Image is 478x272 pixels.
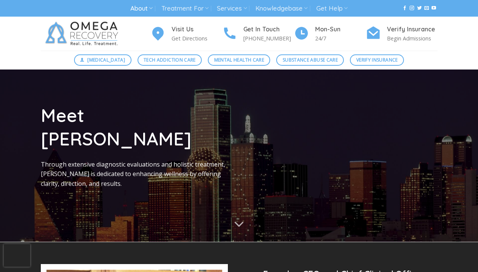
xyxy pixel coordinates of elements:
[387,34,438,43] p: Begin Admissions
[243,25,294,34] h4: Get In Touch
[417,6,422,11] a: Follow on Twitter
[130,2,153,15] a: About
[432,6,436,11] a: Follow on YouTube
[214,56,264,63] span: Mental Health Care
[41,104,234,151] h1: Meet [PERSON_NAME]
[41,17,126,51] img: Omega Recovery
[172,25,222,34] h4: Visit Us
[138,54,202,66] a: Tech Addiction Care
[350,54,404,66] a: Verify Insurance
[222,25,294,43] a: Get In Touch [PHONE_NUMBER]
[402,6,407,11] a: Follow on Facebook
[255,2,308,15] a: Knowledgebase
[424,6,429,11] a: Send us an email
[410,6,414,11] a: Follow on Instagram
[276,54,344,66] a: Substance Abuse Care
[366,25,438,43] a: Verify Insurance Begin Admissions
[315,25,366,34] h4: Mon-Sun
[41,160,234,189] p: Through extensive diagnostic evaluations and holistic treatment, [PERSON_NAME] is dedicated to en...
[356,56,398,63] span: Verify Insurance
[4,244,30,267] iframe: reCAPTCHA
[150,25,222,43] a: Visit Us Get Directions
[315,34,366,43] p: 24/7
[208,54,270,66] a: Mental Health Care
[161,2,209,15] a: Treatment For
[283,56,338,63] span: Substance Abuse Care
[87,56,125,63] span: [MEDICAL_DATA]
[387,25,438,34] h4: Verify Insurance
[316,2,348,15] a: Get Help
[217,2,247,15] a: Services
[74,54,131,66] a: [MEDICAL_DATA]
[172,34,222,43] p: Get Directions
[243,34,294,43] p: [PHONE_NUMBER]
[144,56,196,63] span: Tech Addiction Care
[225,215,254,235] button: Scroll for more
